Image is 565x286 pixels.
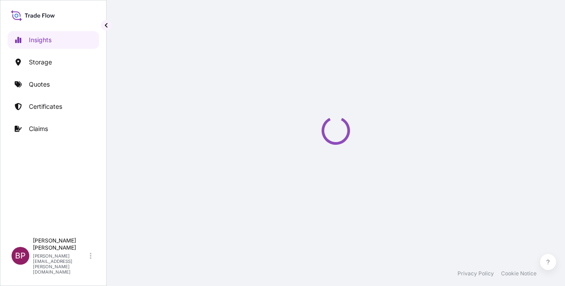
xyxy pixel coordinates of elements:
[8,31,99,49] a: Insights
[29,80,50,89] p: Quotes
[29,124,48,133] p: Claims
[33,253,88,274] p: [PERSON_NAME][EMAIL_ADDRESS][PERSON_NAME][DOMAIN_NAME]
[8,120,99,138] a: Claims
[29,36,52,44] p: Insights
[8,98,99,115] a: Certificates
[501,270,537,277] a: Cookie Notice
[15,251,26,260] span: BP
[8,75,99,93] a: Quotes
[458,270,494,277] a: Privacy Policy
[33,237,88,251] p: [PERSON_NAME] [PERSON_NAME]
[29,102,62,111] p: Certificates
[29,58,52,67] p: Storage
[8,53,99,71] a: Storage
